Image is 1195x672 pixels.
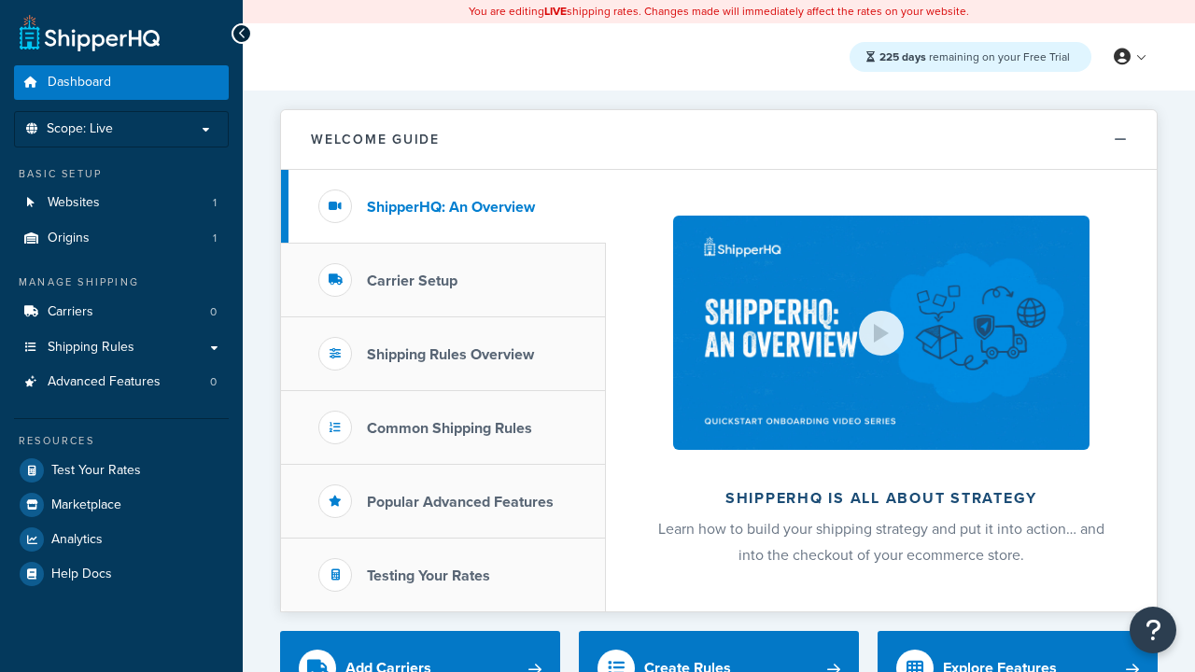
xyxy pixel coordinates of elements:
[51,532,103,548] span: Analytics
[48,374,161,390] span: Advanced Features
[14,274,229,290] div: Manage Shipping
[14,166,229,182] div: Basic Setup
[14,557,229,591] a: Help Docs
[51,497,121,513] span: Marketplace
[367,346,534,363] h3: Shipping Rules Overview
[655,490,1107,507] h2: ShipperHQ is all about strategy
[14,365,229,399] a: Advanced Features0
[48,340,134,356] span: Shipping Rules
[14,65,229,100] a: Dashboard
[544,3,567,20] b: LIVE
[47,121,113,137] span: Scope: Live
[658,518,1104,566] span: Learn how to build your shipping strategy and put it into action… and into the checkout of your e...
[14,295,229,329] li: Carriers
[210,374,217,390] span: 0
[14,454,229,487] a: Test Your Rates
[14,523,229,556] a: Analytics
[673,216,1090,450] img: ShipperHQ is all about strategy
[879,49,926,65] strong: 225 days
[14,186,229,220] li: Websites
[213,231,217,246] span: 1
[367,567,490,584] h3: Testing Your Rates
[14,295,229,329] a: Carriers0
[367,273,457,289] h3: Carrier Setup
[367,420,532,437] h3: Common Shipping Rules
[48,304,93,320] span: Carriers
[51,463,141,479] span: Test Your Rates
[14,433,229,449] div: Resources
[210,304,217,320] span: 0
[879,49,1070,65] span: remaining on your Free Trial
[311,133,440,147] h2: Welcome Guide
[14,221,229,256] a: Origins1
[213,195,217,211] span: 1
[48,231,90,246] span: Origins
[48,195,100,211] span: Websites
[14,488,229,522] a: Marketplace
[367,494,554,511] h3: Popular Advanced Features
[14,330,229,365] a: Shipping Rules
[14,186,229,220] a: Websites1
[281,110,1157,170] button: Welcome Guide
[51,567,112,582] span: Help Docs
[1130,607,1176,653] button: Open Resource Center
[14,365,229,399] li: Advanced Features
[48,75,111,91] span: Dashboard
[367,199,535,216] h3: ShipperHQ: An Overview
[14,221,229,256] li: Origins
